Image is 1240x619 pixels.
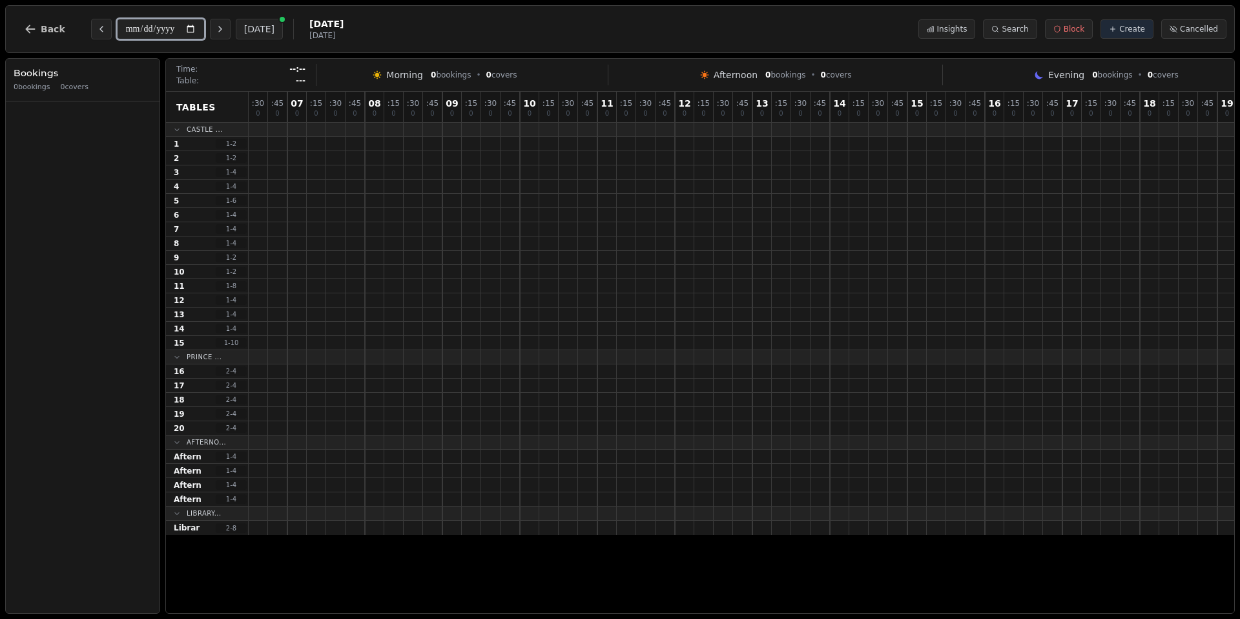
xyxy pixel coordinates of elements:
[581,100,594,107] span: : 45
[659,100,671,107] span: : 45
[333,110,337,117] span: 0
[174,452,201,462] span: Aftern
[465,100,477,107] span: : 15
[216,480,247,490] span: 1 - 4
[216,366,247,376] span: 2 - 4
[216,452,247,461] span: 1 - 4
[174,423,185,434] span: 20
[174,494,201,505] span: Aftern
[1148,70,1179,80] span: covers
[1027,100,1039,107] span: : 30
[833,99,845,108] span: 14
[953,110,957,117] span: 0
[794,100,807,107] span: : 30
[601,99,613,108] span: 11
[174,295,185,306] span: 12
[291,99,303,108] span: 07
[174,395,185,405] span: 18
[391,110,395,117] span: 0
[934,110,938,117] span: 0
[949,100,962,107] span: : 30
[430,110,434,117] span: 0
[174,267,185,277] span: 10
[174,523,200,533] span: Librar
[818,110,821,117] span: 0
[216,466,247,476] span: 1 - 4
[216,139,247,149] span: 1 - 2
[271,100,284,107] span: : 45
[1092,70,1097,79] span: 0
[407,100,419,107] span: : 30
[174,224,179,235] span: 7
[891,100,904,107] span: : 45
[14,14,76,45] button: Back
[309,17,344,30] span: [DATE]
[426,100,439,107] span: : 45
[295,110,299,117] span: 0
[760,110,764,117] span: 0
[256,110,260,117] span: 0
[484,100,497,107] span: : 30
[373,110,377,117] span: 0
[814,100,826,107] span: : 45
[176,76,199,86] span: Table:
[236,19,283,39] button: [DATE]
[450,110,454,117] span: 0
[187,352,222,362] span: Prince ...
[1166,110,1170,117] span: 0
[216,224,247,234] span: 1 - 4
[91,19,112,39] button: Previous day
[1182,100,1194,107] span: : 30
[1128,110,1131,117] span: 0
[368,99,380,108] span: 08
[387,100,400,107] span: : 15
[1201,100,1214,107] span: : 45
[562,100,574,107] span: : 30
[174,409,185,419] span: 19
[41,25,65,34] span: Back
[918,19,976,39] button: Insights
[469,110,473,117] span: 0
[187,437,226,447] span: Afterno...
[717,100,729,107] span: : 30
[969,100,981,107] span: : 45
[542,100,555,107] span: : 15
[838,110,842,117] span: 0
[329,100,342,107] span: : 30
[216,153,247,163] span: 1 - 2
[988,99,1000,108] span: 16
[446,99,458,108] span: 09
[174,366,185,377] span: 16
[174,167,179,178] span: 3
[14,82,50,93] span: 0 bookings
[174,480,201,490] span: Aftern
[1161,19,1226,39] button: Cancelled
[174,253,179,263] span: 9
[1148,70,1153,79] span: 0
[1048,68,1084,81] span: Evening
[216,381,247,390] span: 2 - 4
[353,110,356,117] span: 0
[314,110,318,117] span: 0
[765,70,805,80] span: bookings
[1031,110,1035,117] span: 0
[216,238,247,248] span: 1 - 4
[1143,99,1155,108] span: 18
[983,19,1037,39] button: Search
[1011,110,1015,117] span: 0
[174,139,179,149] span: 1
[504,100,516,107] span: : 45
[14,67,152,79] h3: Bookings
[216,196,247,205] span: 1 - 6
[821,70,826,79] span: 0
[678,99,690,108] span: 12
[1089,110,1093,117] span: 0
[721,110,725,117] span: 0
[174,309,185,320] span: 13
[176,64,198,74] span: Time:
[216,338,247,348] span: 1 - 10
[216,281,247,291] span: 1 - 8
[187,509,222,518] span: Library...
[779,110,783,117] span: 0
[486,70,491,79] span: 0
